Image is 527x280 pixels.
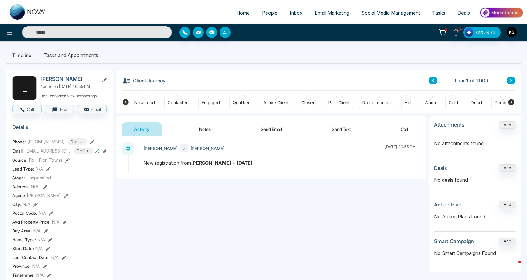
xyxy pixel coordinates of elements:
[40,92,107,99] p: Last Connected: a few seconds ago
[36,166,43,172] span: N/A
[12,263,31,269] span: Province :
[52,219,59,225] span: N/A
[6,47,38,63] li: Timeline
[499,121,516,129] button: Add
[425,100,436,106] div: Warm
[236,10,250,16] span: Home
[10,4,46,20] img: Nova CRM Logo
[456,27,461,32] span: 10+
[12,254,50,260] span: Last Contact Date :
[12,192,25,199] span: Agent:
[434,249,516,257] p: No Smart Campaigns Found
[12,105,42,113] button: Call
[385,144,416,152] div: [DATE] 10:55 PM
[249,122,294,136] button: Send Email
[309,7,355,19] a: Email Marketing
[29,157,62,163] span: Fb - Flori Towns
[355,7,426,19] a: Social Media Management
[328,100,350,106] div: Past Client
[475,29,496,36] span: AVON AI
[12,228,32,234] span: Buy Area :
[230,7,256,19] a: Home
[202,100,220,106] div: Engaged
[463,27,501,38] button: AVON AI
[479,6,523,20] img: Market-place.gif
[256,7,284,19] a: People
[33,228,41,234] span: N/A
[38,47,104,63] li: Tasks and Appointments
[315,10,349,16] span: Email Marketing
[27,174,51,181] span: Unspecified
[284,7,309,19] a: Inbox
[168,100,189,106] div: Contacted
[233,100,251,106] div: Qualified
[262,10,278,16] span: People
[499,164,516,172] button: Add
[361,10,420,16] span: Social Media Management
[12,138,26,145] span: Phone:
[432,10,445,16] span: Tasks
[51,254,59,260] span: N/A
[499,238,516,245] button: Add
[499,122,516,127] span: Add
[506,259,521,274] iframe: Intercom live chat
[36,272,44,278] span: N/A
[12,236,36,243] span: Home Type :
[434,176,516,184] p: No deals found
[77,105,107,113] button: Email
[471,100,482,106] div: Dead
[68,138,87,145] span: Default
[12,166,34,172] span: Lead Type:
[12,219,51,225] span: Avg Property Price :
[12,148,24,154] span: Email:
[38,236,45,243] span: N/A
[12,124,107,134] h3: Details
[465,28,473,37] img: Lead Flow
[455,77,488,84] span: Lead 1 of 1909
[499,201,516,208] button: Add
[190,145,224,152] span: [PERSON_NAME]
[290,10,303,16] span: Inbox
[35,245,43,252] span: N/A
[23,201,30,207] span: N/A
[12,174,25,181] span: Stage:
[74,148,93,154] span: Default
[449,100,458,106] div: Cold
[12,210,37,216] span: Postal Code :
[457,10,470,16] span: Deals
[320,122,363,136] button: Send Text
[449,27,463,37] a: 10+
[12,76,37,100] div: L
[143,145,177,152] span: [PERSON_NAME]
[40,84,107,89] p: Added on [DATE] 10:55 PM
[434,202,461,208] h3: Action Plan
[389,122,420,136] button: Call
[507,27,517,37] img: User Avatar
[434,135,516,147] p: No attachments found
[495,100,511,106] div: Pending
[122,76,166,85] h3: Client Journey
[134,100,155,106] div: New Lead
[45,105,74,113] button: Text
[451,7,476,19] a: Deals
[434,165,447,171] h3: Deals
[405,100,412,106] div: Hot
[12,157,27,163] span: Source:
[434,122,464,128] h3: Attachments
[426,7,451,19] a: Tasks
[122,122,162,136] button: Activity
[12,272,35,278] span: Timeframe :
[263,100,289,106] div: Active Client
[27,138,65,145] span: [PHONE_NUMBER]
[12,183,38,190] span: Address:
[434,213,516,220] p: No Action Plans Found
[12,201,21,207] span: City :
[362,100,392,106] div: Do not contact
[32,263,40,269] span: N/A
[31,184,38,189] span: N/A
[187,122,223,136] button: Notes
[301,100,316,106] div: Closed
[25,148,71,154] span: [EMAIL_ADDRESS][DOMAIN_NAME]
[39,210,46,216] span: N/A
[40,76,97,82] h2: [PERSON_NAME]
